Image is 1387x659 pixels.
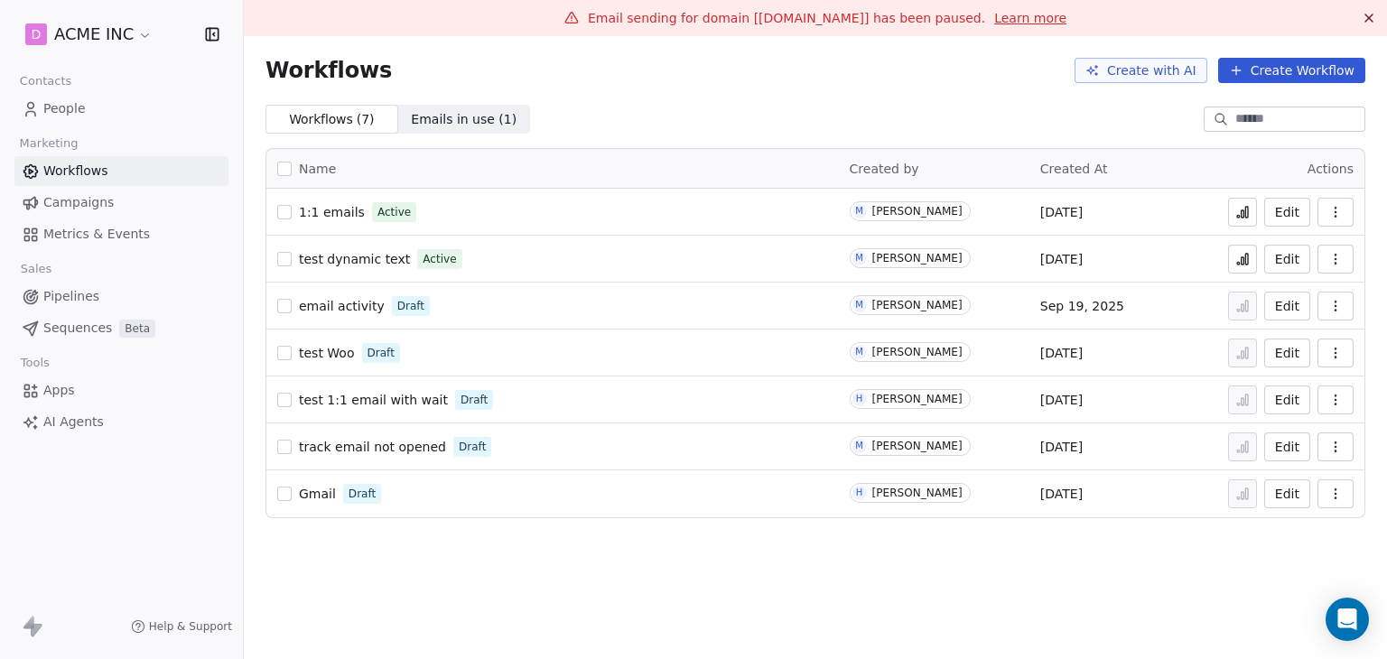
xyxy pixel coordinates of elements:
[299,299,385,313] span: email activity
[1264,339,1310,367] button: Edit
[43,319,112,338] span: Sequences
[299,250,410,268] a: test dynamic text
[13,255,60,283] span: Sales
[12,68,79,95] span: Contacts
[368,345,395,361] span: Draft
[43,413,104,432] span: AI Agents
[1040,203,1083,221] span: [DATE]
[299,485,336,503] a: Gmail
[32,25,42,43] span: D
[299,160,336,179] span: Name
[299,203,365,221] a: 1:1 emails
[14,407,228,437] a: AI Agents
[994,9,1066,27] a: Learn more
[1264,292,1310,320] button: Edit
[411,110,517,129] span: Emails in use ( 1 )
[855,345,863,359] div: M
[1264,198,1310,227] button: Edit
[1264,245,1310,274] button: Edit
[1218,58,1365,83] button: Create Workflow
[855,298,863,312] div: M
[856,392,863,406] div: H
[459,439,486,455] span: Draft
[14,376,228,405] a: Apps
[1264,432,1310,461] button: Edit
[22,19,156,50] button: DACME INC
[1040,485,1083,503] span: [DATE]
[850,162,919,176] span: Created by
[14,219,228,249] a: Metrics & Events
[14,94,228,124] a: People
[14,188,228,218] a: Campaigns
[349,486,376,502] span: Draft
[43,193,114,212] span: Campaigns
[1326,598,1369,641] div: Open Intercom Messenger
[299,205,365,219] span: 1:1 emails
[872,487,963,499] div: [PERSON_NAME]
[299,297,385,315] a: email activity
[1040,162,1108,176] span: Created At
[43,99,86,118] span: People
[1264,479,1310,508] button: Edit
[872,205,963,218] div: [PERSON_NAME]
[299,393,448,407] span: test 1:1 email with wait
[1040,344,1083,362] span: [DATE]
[1075,58,1207,83] button: Create with AI
[1040,391,1083,409] span: [DATE]
[872,346,963,358] div: [PERSON_NAME]
[13,349,57,376] span: Tools
[14,313,228,343] a: SequencesBeta
[1040,438,1083,456] span: [DATE]
[856,486,863,500] div: H
[14,282,228,311] a: Pipelines
[299,344,355,362] a: test Woo
[299,487,336,501] span: Gmail
[131,619,232,634] a: Help & Support
[1040,297,1124,315] span: Sep 19, 2025
[299,391,448,409] a: test 1:1 email with wait
[377,204,411,220] span: Active
[1264,385,1310,414] button: Edit
[855,439,863,453] div: M
[43,162,108,181] span: Workflows
[43,225,150,244] span: Metrics & Events
[872,299,963,311] div: [PERSON_NAME]
[14,156,228,186] a: Workflows
[855,251,863,265] div: M
[43,381,75,400] span: Apps
[54,23,134,46] span: ACME INC
[423,251,456,267] span: Active
[12,130,86,157] span: Marketing
[43,287,99,306] span: Pipelines
[855,204,863,218] div: M
[1040,250,1083,268] span: [DATE]
[299,346,355,360] span: test Woo
[872,440,963,452] div: [PERSON_NAME]
[119,320,155,338] span: Beta
[149,619,232,634] span: Help & Support
[872,393,963,405] div: [PERSON_NAME]
[299,440,446,454] span: track email not opened
[1308,162,1354,176] span: Actions
[265,58,392,83] span: Workflows
[397,298,424,314] span: Draft
[588,11,985,25] span: Email sending for domain [[DOMAIN_NAME]] has been paused.
[872,252,963,265] div: [PERSON_NAME]
[299,438,446,456] a: track email not opened
[461,392,488,408] span: Draft
[299,252,410,266] span: test dynamic text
